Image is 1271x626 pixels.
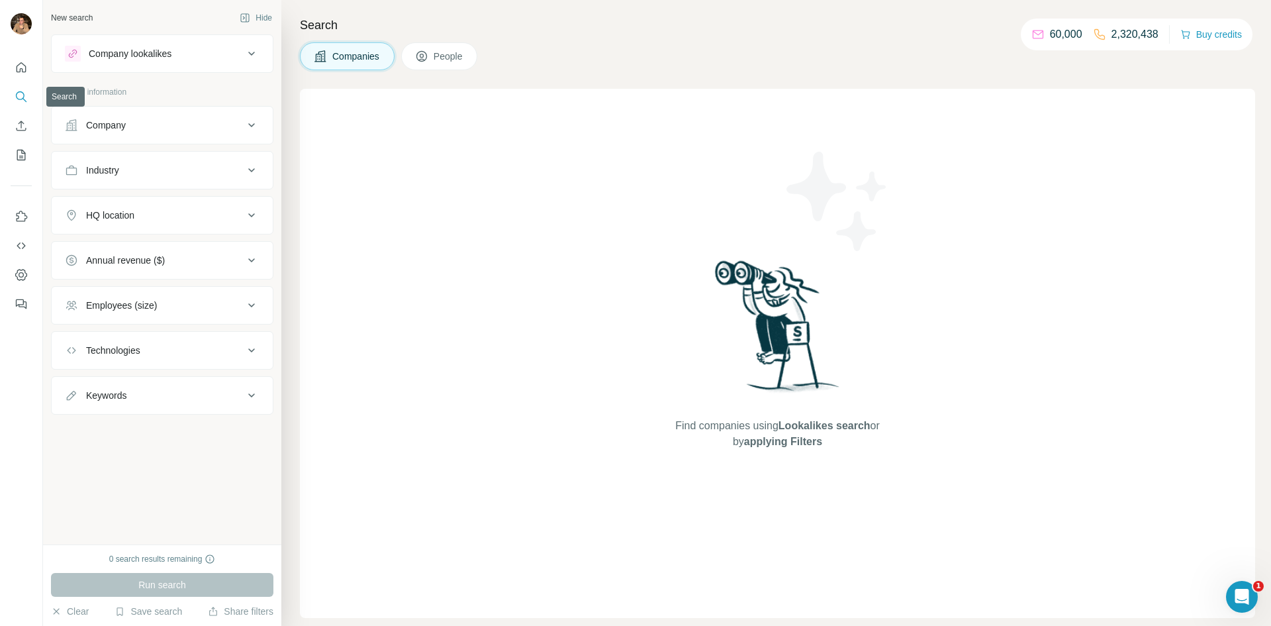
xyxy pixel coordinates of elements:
button: Use Surfe on LinkedIn [11,205,32,229]
div: HQ location [86,209,134,222]
button: Use Surfe API [11,234,32,258]
p: Company information [51,86,273,98]
span: applying Filters [744,436,822,447]
button: Dashboard [11,263,32,287]
button: Feedback [11,292,32,316]
button: HQ location [52,199,273,231]
button: Buy credits [1180,25,1242,44]
button: Annual revenue ($) [52,244,273,276]
button: Clear [51,605,89,618]
button: Search [11,85,32,109]
span: Lookalikes search [778,420,871,431]
iframe: Intercom live chat [1226,581,1258,613]
button: Technologies [52,335,273,366]
h4: Search [300,16,1255,34]
div: Industry [86,164,119,177]
button: My lists [11,143,32,167]
p: 2,320,438 [1111,26,1158,42]
button: Company lookalikes [52,38,273,70]
button: Quick start [11,56,32,79]
button: Save search [115,605,182,618]
div: Technologies [86,344,140,357]
span: People [434,50,464,63]
div: 0 search results remaining [109,553,216,565]
button: Keywords [52,380,273,411]
div: Annual revenue ($) [86,254,165,267]
button: Hide [230,8,281,28]
button: Share filters [208,605,273,618]
button: Company [52,109,273,141]
p: 60,000 [1050,26,1082,42]
span: Companies [332,50,381,63]
span: Find companies using or by [671,418,883,450]
div: New search [51,12,93,24]
button: Industry [52,154,273,186]
span: 1 [1253,581,1264,592]
div: Company lookalikes [89,47,171,60]
div: Keywords [86,389,126,402]
img: Surfe Illustration - Stars [778,142,897,261]
div: Employees (size) [86,299,157,312]
button: Employees (size) [52,289,273,321]
button: Enrich CSV [11,114,32,138]
div: Company [86,119,126,132]
img: Avatar [11,13,32,34]
img: Surfe Illustration - Woman searching with binoculars [709,257,847,405]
